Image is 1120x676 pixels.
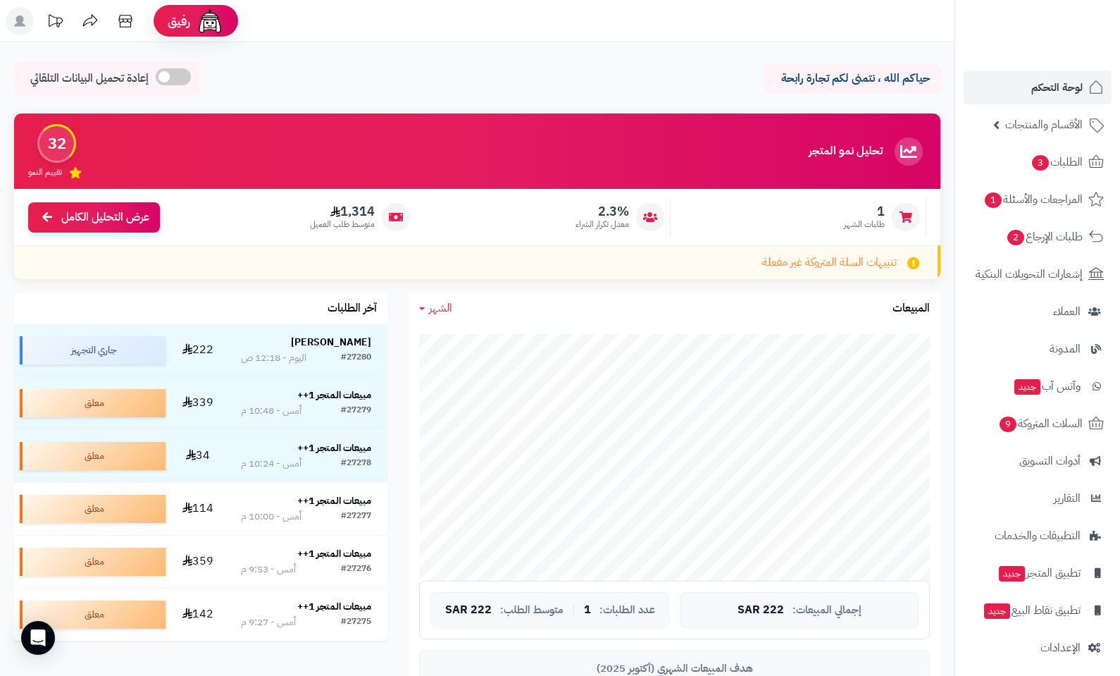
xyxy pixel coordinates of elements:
[964,481,1112,515] a: التقارير
[20,336,166,364] div: جاري التجهيز
[241,404,301,418] div: أمس - 10:48 م
[1007,230,1024,245] span: 2
[964,631,1112,665] a: الإعدادات
[291,335,371,350] strong: [PERSON_NAME]
[500,604,564,616] span: متوسط الطلب:
[964,369,1112,403] a: وآتس آبجديد
[20,601,166,629] div: معلق
[1000,417,1016,432] span: 9
[584,604,591,617] span: 1
[984,603,1010,619] span: جديد
[168,13,190,30] span: رفيق
[1032,155,1049,171] span: 3
[1040,638,1081,658] span: الإعدادات
[599,604,655,616] span: عدد الطلبات:
[983,190,1083,209] span: المراجعات والأسئلة
[297,546,371,561] strong: مبيعات المتجر 1++
[37,7,73,39] a: تحديثات المنصة
[241,615,296,629] div: أمس - 9:27 م
[28,166,62,178] span: تقييم النمو
[738,604,784,617] span: 222 SAR
[792,604,861,616] span: إجمالي المبيعات:
[809,145,883,158] h3: تحليل نمو المتجر
[430,661,919,676] div: هدف المبيعات الشهري (أكتوبر 2025)
[241,351,306,365] div: اليوم - 12:18 ص
[762,254,897,271] span: تنبيهات السلة المتروكة غير مفعلة
[964,407,1112,441] a: السلات المتروكة9
[171,324,225,376] td: 222
[572,605,575,615] span: |
[1013,376,1081,396] span: وآتس آب
[775,70,930,87] p: حياكم الله ، نتمنى لكم تجارة رابحة
[341,351,371,365] div: #27280
[341,563,371,577] div: #27276
[575,219,629,231] span: معدل تكرار الشراء
[998,414,1083,434] span: السلات المتروكة
[297,493,371,508] strong: مبيعات المتجر 1++
[20,442,166,470] div: معلق
[171,377,225,429] td: 339
[297,388,371,402] strong: مبيعات المتجر 1++
[1006,227,1083,247] span: طلبات الإرجاع
[964,594,1112,627] a: تطبيق نقاط البيعجديد
[341,615,371,629] div: #27275
[999,566,1025,582] span: جديد
[964,556,1112,590] a: تطبيق المتجرجديد
[20,389,166,417] div: معلق
[171,430,225,482] td: 34
[341,510,371,524] div: #27277
[964,444,1112,478] a: أدوات التسويق
[171,536,225,588] td: 359
[1031,152,1083,172] span: الطلبات
[171,483,225,535] td: 114
[985,192,1002,208] span: 1
[310,219,375,231] span: متوسط طلب العميل
[997,563,1081,583] span: تطبيق المتجر
[310,204,375,219] span: 1,314
[196,7,224,35] img: ai-face.png
[964,220,1112,254] a: طلبات الإرجاع2
[844,219,885,231] span: طلبات الشهر
[21,621,55,655] div: Open Intercom Messenger
[575,204,629,219] span: 2.3%
[1053,302,1081,321] span: العملاء
[964,70,1112,104] a: لوحة التحكم
[1019,451,1081,471] span: أدوات التسويق
[1054,488,1081,508] span: التقارير
[964,257,1112,291] a: إشعارات التحويلات البنكية
[20,495,166,523] div: معلق
[995,526,1081,546] span: التطبيقات والخدمات
[328,302,377,315] h3: آخر الطلبات
[1005,115,1083,135] span: الأقسام والمنتجات
[964,145,1112,179] a: الطلبات3
[1050,339,1081,359] span: المدونة
[241,457,301,471] div: أمس - 10:24 م
[28,202,160,233] a: عرض التحليل الكامل
[241,510,301,524] div: أمس - 10:00 م
[964,332,1112,366] a: المدونة
[30,70,149,87] span: إعادة تحميل البيانات التلقائي
[20,548,166,576] div: معلق
[341,457,371,471] div: #27278
[297,599,371,614] strong: مبيعات المتجر 1++
[892,302,930,315] h3: المبيعات
[1014,379,1040,395] span: جديد
[964,519,1112,553] a: التطبيقات والخدمات
[61,209,149,226] span: عرض التحليل الكامل
[964,295,1112,328] a: العملاء
[171,589,225,641] td: 142
[844,204,885,219] span: 1
[297,441,371,455] strong: مبيعات المتجر 1++
[976,264,1083,284] span: إشعارات التحويلات البنكية
[964,183,1112,216] a: المراجعات والأسئلة1
[445,604,492,617] span: 222 SAR
[241,563,296,577] div: أمس - 9:53 م
[429,300,452,317] span: الشهر
[1031,78,1083,97] span: لوحة التحكم
[983,601,1081,620] span: تطبيق نقاط البيع
[419,300,452,317] a: الشهر
[341,404,371,418] div: #27279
